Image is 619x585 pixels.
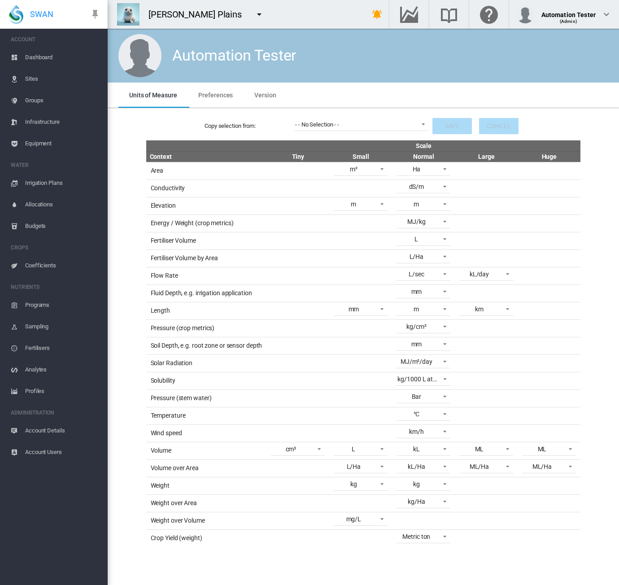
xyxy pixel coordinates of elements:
[538,445,547,453] div: ML
[470,271,489,278] div: kL/day
[414,236,418,243] div: L
[146,337,267,354] td: Soil Depth, e.g. root zone or sensor depth
[438,9,460,20] md-icon: Search the knowledge base
[25,111,100,133] span: Infrastructure
[11,158,100,172] span: WATER
[25,294,100,316] span: Programs
[329,151,392,162] th: Small
[25,68,100,90] span: Sites
[146,477,267,494] td: Weight
[349,306,359,313] div: mm
[295,121,339,128] div: - - No Selection - -
[408,463,425,470] div: kL/Ha
[411,288,422,295] div: mm
[398,9,420,20] md-icon: Go to the Data Hub
[25,255,100,276] span: Coefficients
[117,3,139,26] img: Z
[118,34,161,77] img: male.jpg
[408,498,425,505] div: kg/Ha
[541,7,596,16] div: Automation Tester
[350,166,357,173] div: m²
[518,151,580,162] th: Huge
[146,249,267,267] td: Fertiliser Volume by Area
[25,359,100,380] span: Analytes
[266,151,329,162] th: Tiny
[410,253,424,260] div: L/Ha
[11,280,100,294] span: NUTRIENTS
[146,442,267,459] td: Volume
[25,133,100,154] span: Equipment
[146,372,267,389] td: Solubility
[146,267,267,284] td: Flow Rate
[266,140,580,151] th: Scale
[254,92,276,99] span: Version
[475,306,484,313] div: km
[350,480,357,488] div: kg
[409,428,424,435] div: km/h
[25,420,100,441] span: Account Details
[25,441,100,463] span: Account Users
[409,271,424,278] div: L/sec
[368,5,386,23] button: icon-bell-ring
[25,316,100,337] span: Sampling
[11,240,100,255] span: CROPS
[346,515,362,523] div: mg/L
[146,232,267,249] td: Fertiliser Volume
[413,166,421,173] div: Ha
[432,118,472,134] button: Save
[392,151,455,162] th: Normal
[406,323,426,330] div: kg/cm²
[347,463,361,470] div: L/Ha
[146,354,267,372] td: Solar Radiation
[129,92,177,99] span: Units of Measure
[25,380,100,402] span: Profiles
[90,9,100,20] md-icon: icon-pin
[146,197,267,214] td: Elevation
[470,463,489,470] div: ML/Ha
[25,194,100,215] span: Allocations
[532,463,552,470] div: ML/Ha
[146,151,267,162] th: Context
[146,512,267,529] td: Weight over Volume
[250,5,268,23] button: icon-menu-down
[475,445,484,453] div: ML
[414,410,420,418] div: °C
[146,214,267,232] td: Energy / Weight (crop metrics)
[402,533,430,540] div: Metric ton
[25,47,100,68] span: Dashboard
[455,151,518,162] th: Large
[414,201,419,208] div: m
[413,445,420,453] div: kL
[25,215,100,237] span: Budgets
[146,302,267,319] td: Length
[146,407,267,424] td: Temperature
[146,179,267,197] td: Conductivity
[11,406,100,420] span: ADMINISTRATION
[146,162,267,179] td: Area
[30,9,53,20] span: SWAN
[205,122,294,130] label: Copy selection from:
[372,9,383,20] md-icon: icon-bell-ring
[478,9,500,20] md-icon: Click here for help
[146,424,267,442] td: Wind speed
[409,183,424,190] div: dS/m
[146,319,267,337] td: Pressure (crop metrics)
[11,32,100,47] span: ACCOUNT
[397,375,447,383] div: kg/1000 L at 15°C
[25,90,100,111] span: Groups
[146,459,267,477] td: Volume over Area
[25,172,100,194] span: Irrigation Plans
[351,201,356,208] div: m
[146,494,267,512] td: Weight over Area
[560,19,577,24] span: (Admin)
[286,445,296,453] div: cm³
[407,218,426,225] div: MJ/kg
[413,480,420,488] div: kg
[25,337,100,359] span: Fertilisers
[411,341,422,348] div: mm
[172,45,296,66] div: Automation Tester
[9,5,23,24] img: SWAN-Landscape-Logo-Colour-drop.png
[148,8,250,21] div: [PERSON_NAME] Plains
[601,9,612,20] md-icon: icon-chevron-down
[146,529,267,547] td: Crop Yield (weight)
